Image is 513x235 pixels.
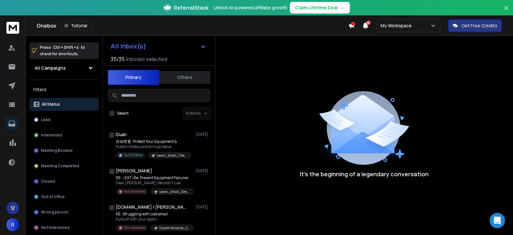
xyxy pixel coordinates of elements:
button: All Campaigns [29,62,99,74]
label: Select [117,111,129,116]
h1: All Inbox(s) [111,43,146,49]
p: Closed [41,179,55,184]
span: 35 / 35 [111,55,125,63]
p: It’s the beginning of a legendary conversation [300,170,429,178]
p: All Status [42,102,60,107]
p: Get Free Credits [462,22,497,29]
p: Meeting Completed [41,163,79,169]
span: 50 [366,21,371,25]
p: Interested [41,133,62,138]
h1: [PERSON_NAME] [116,168,152,174]
p: RE: Struggling with cold email [116,212,193,217]
button: Others [159,70,210,84]
button: Not Interested [29,221,99,234]
button: Primary [108,70,159,85]
button: Out of office [29,190,99,203]
button: Close banner [502,4,510,19]
span: ReferralStack [174,4,208,12]
h1: All Campaigns [35,65,66,71]
p: Public holiday and annual leave [116,144,191,149]
button: Claim Lifetime Deal→ [290,2,350,13]
button: Lead [29,113,99,126]
div: Onebox [37,21,348,30]
button: All Status [29,98,99,111]
button: All Inbox(s) [105,40,211,53]
p: [DATE] [196,205,210,210]
h3: Filters [29,85,99,94]
span: → [340,4,345,11]
button: Wrong person [29,206,99,219]
button: Interested [29,129,99,142]
p: Unlock AI-powered affiliate growth [214,4,287,11]
p: Leomi_Email_Chemical [157,153,188,158]
h1: [DOMAIN_NAME] | [PERSON_NAME] [116,204,186,210]
button: R [6,218,19,231]
p: Out of office [41,194,65,199]
p: Meeting Booked [41,148,72,153]
p: Not Interested [124,189,145,194]
p: Not Interested [41,225,70,230]
div: Open Intercom Messenger [490,213,505,228]
h3: Inboxes selected [126,55,167,63]
p: Fuck off with your spam. [116,217,193,222]
button: Get Free Credits [448,19,502,32]
p: Out Of Office [124,153,143,158]
button: Closed [29,175,99,188]
p: Growth Wizards_Cold Email_UK [159,226,190,231]
p: My Workspace [381,22,414,29]
p: Lead [41,117,50,122]
p: RE: <EXT>Re: Prevent Equipment Failures [116,175,193,180]
span: Ctrl + Shift + k [52,44,80,51]
p: [DATE] [196,168,210,173]
p: [DATE] [196,132,210,137]
button: Meeting Booked [29,144,99,157]
p: Leomi_Email_Chemical [159,189,190,194]
button: Meeting Completed [29,160,99,172]
p: 自动答复: Protect Your Equipment & [116,139,191,144]
button: Tutorial [60,21,91,30]
p: Dear [PERSON_NAME] We didn’t use [116,180,193,186]
p: Wrong person [41,210,69,215]
h1: Duan [116,131,127,138]
p: Not Interested [124,225,145,230]
p: Press to check for shortcuts. [40,44,85,57]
